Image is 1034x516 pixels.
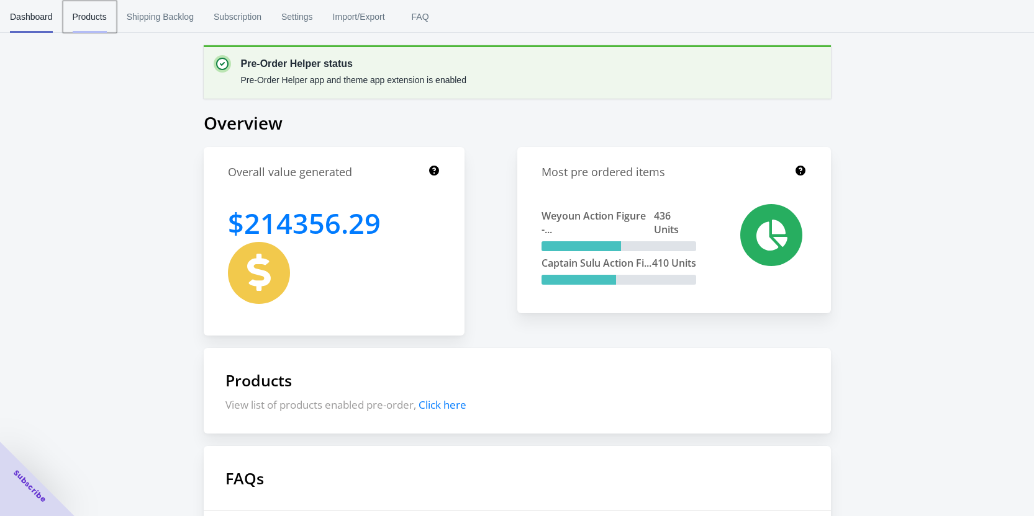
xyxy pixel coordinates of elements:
[654,209,696,236] span: 436 Units
[241,56,466,71] p: Pre-Order Helper status
[419,398,466,412] span: Click here
[228,204,244,242] span: $
[333,1,385,33] span: Import/Export
[214,1,261,33] span: Subscription
[542,164,665,180] h1: Most pre ordered items
[225,398,809,412] p: View list of products enabled pre-order,
[542,209,654,236] span: Weyoun Action Figure -...
[241,74,466,86] p: Pre-Order Helper app and theme app extension is enabled
[204,446,831,510] h1: FAQs
[228,204,381,242] h1: 214356.29
[281,1,313,33] span: Settings
[10,1,53,33] span: Dashboard
[127,1,194,33] span: Shipping Backlog
[204,111,831,135] h1: Overview
[11,468,48,505] span: Subscribe
[225,370,809,391] h1: Products
[228,164,352,180] h1: Overall value generated
[652,256,696,270] span: 410 Units
[405,1,436,33] span: FAQ
[542,256,651,270] span: Captain Sulu Action Fi...
[73,1,107,33] span: Products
